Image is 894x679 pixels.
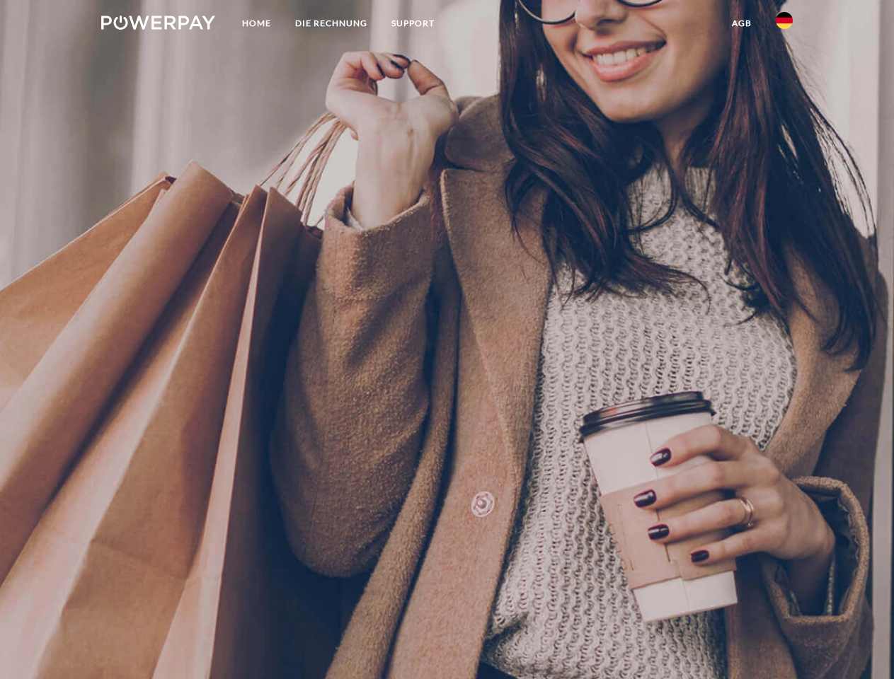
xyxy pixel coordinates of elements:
[230,11,283,36] a: Home
[283,11,379,36] a: DIE RECHNUNG
[379,11,447,36] a: SUPPORT
[720,11,764,36] a: agb
[101,16,215,30] img: logo-powerpay-white.svg
[776,12,793,29] img: de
